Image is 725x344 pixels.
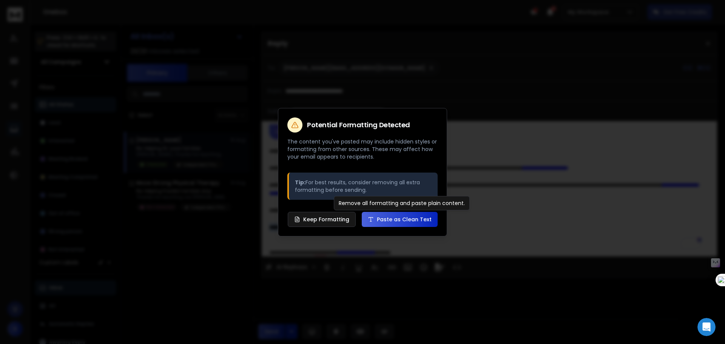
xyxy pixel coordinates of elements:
button: go back [5,3,19,17]
button: Paste as Clean Text [362,212,438,227]
h2: Potential Formatting Detected [307,122,410,128]
div: Remove all formatting and paste plain content. [334,196,470,210]
button: Keep Formatting [288,212,356,227]
button: Expand window [132,3,146,17]
iframe: To enrich screen reader interactions, please activate Accessibility in Grammarly extension settings [697,318,716,336]
strong: Tip: [295,179,305,186]
p: The content you've pasted may include hidden styles or formatting from other sources. These may a... [287,138,438,160]
p: For best results, consider removing all extra formatting before sending. [295,179,432,194]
